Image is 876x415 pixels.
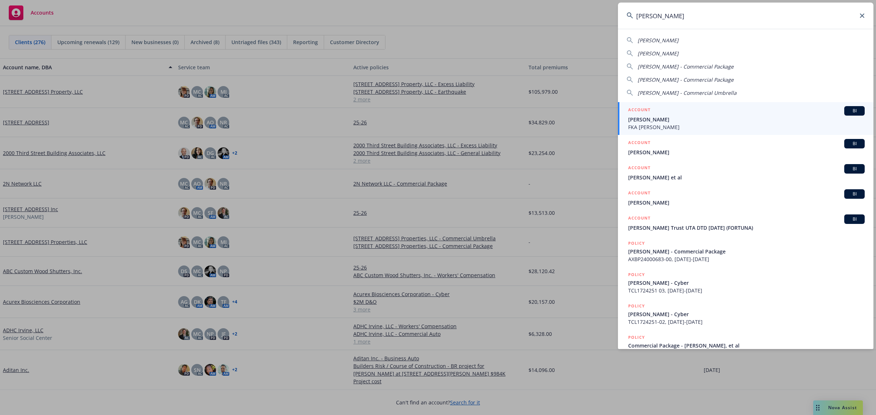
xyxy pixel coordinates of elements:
h5: ACCOUNT [628,164,650,173]
span: BI [847,216,862,222]
input: Search... [618,3,873,29]
span: BI [847,140,862,147]
a: POLICY[PERSON_NAME] - Commercial PackageAXBP24000683-00, [DATE]-[DATE] [618,236,873,267]
h5: ACCOUNT [628,189,650,198]
span: [PERSON_NAME] [628,199,865,206]
span: [PERSON_NAME] - Cyber [628,279,865,287]
span: BI [847,191,862,197]
span: [PERSON_NAME] et al [628,174,865,181]
h5: POLICY [628,271,645,278]
span: [PERSON_NAME] [638,37,679,44]
h5: ACCOUNT [628,106,650,115]
h5: POLICY [628,240,645,247]
h5: POLICY [628,302,645,310]
span: [PERSON_NAME] [628,116,865,123]
a: ACCOUNTBI[PERSON_NAME] et al [618,160,873,185]
span: TCL1724251 03, [DATE]-[DATE] [628,287,865,294]
span: [PERSON_NAME] - Commercial Package [628,248,865,255]
h5: ACCOUNT [628,214,650,223]
span: [PERSON_NAME] Trust UTA DTD [DATE] (FORTUNA) [628,224,865,232]
h5: ACCOUNT [628,139,650,148]
a: POLICYCommercial Package - [PERSON_NAME], et al [618,330,873,361]
a: ACCOUNTBI[PERSON_NAME] [618,135,873,160]
span: BI [847,166,862,172]
span: [PERSON_NAME] - Commercial Umbrella [638,89,737,96]
a: ACCOUNTBI[PERSON_NAME] Trust UTA DTD [DATE] (FORTUNA) [618,210,873,236]
span: [PERSON_NAME] [638,50,679,57]
span: FKA [PERSON_NAME] [628,123,865,131]
span: [PERSON_NAME] - Cyber [628,310,865,318]
span: [PERSON_NAME] - Commercial Package [638,63,734,70]
span: TCL1724251-02, [DATE]-[DATE] [628,318,865,326]
span: [PERSON_NAME] - Commercial Package [638,76,734,83]
a: POLICY[PERSON_NAME] - CyberTCL1724251 03, [DATE]-[DATE] [618,267,873,298]
span: [PERSON_NAME] [628,148,865,156]
a: POLICY[PERSON_NAME] - CyberTCL1724251-02, [DATE]-[DATE] [618,298,873,330]
h5: POLICY [628,334,645,341]
span: AXBP24000683-00, [DATE]-[DATE] [628,255,865,263]
span: Commercial Package - [PERSON_NAME], et al [628,342,865,349]
a: ACCOUNTBI[PERSON_NAME] [618,185,873,210]
span: BI [847,108,862,114]
a: ACCOUNTBI[PERSON_NAME]FKA [PERSON_NAME] [618,102,873,135]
